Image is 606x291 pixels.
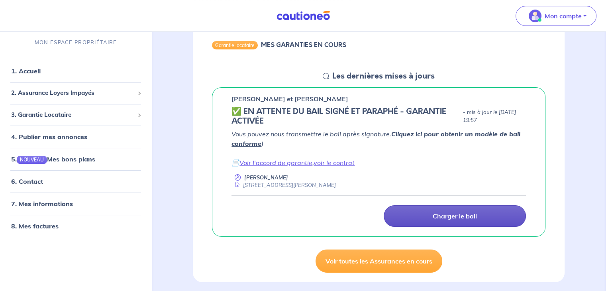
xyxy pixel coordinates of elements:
a: 4. Publier mes annonces [11,133,87,141]
a: Cliquez ici pour obtenir un modèle de bail conforme [231,130,520,147]
a: 5.NOUVEAUMes bons plans [11,155,95,163]
p: [PERSON_NAME] et [PERSON_NAME] [231,94,348,104]
a: 1. Accueil [11,67,41,75]
img: Cautioneo [273,11,333,21]
div: 7. Mes informations [3,196,148,212]
button: illu_account_valid_menu.svgMon compte [516,6,596,26]
a: 6. Contact [11,177,43,185]
div: state: CONTRACT-SIGNED, Context: IN-LANDLORD,IS-GL-CAUTION-IN-LANDLORD [231,107,526,126]
a: Voir l'accord de garantie [239,159,312,167]
a: 7. Mes informations [11,200,73,208]
div: 6. Contact [3,173,148,189]
span: 3. Garantie Locataire [11,110,134,120]
div: 5.NOUVEAUMes bons plans [3,151,148,167]
div: [STREET_ADDRESS][PERSON_NAME] [231,181,336,189]
em: 📄 , [231,159,355,167]
a: Voir toutes les Assurances en cours [316,250,442,273]
div: 8. Mes factures [3,218,148,234]
div: 3. Garantie Locataire [3,107,148,123]
a: voir le contrat [314,159,355,167]
div: 4. Publier mes annonces [3,129,148,145]
p: - mis à jour le [DATE] 19:57 [463,108,526,124]
a: 8. Mes factures [11,222,59,230]
h5: ✅️️️ EN ATTENTE DU BAIL SIGNÉ ET PARAPHÉ - GARANTIE ACTIVÉE [231,107,460,126]
span: 2. Assurance Loyers Impayés [11,88,134,98]
div: Garantie locataire [212,41,258,49]
h6: MES GARANTIES EN COURS [261,41,346,49]
div: 1. Accueil [3,63,148,79]
p: [PERSON_NAME] [244,174,288,181]
p: Charger le bail [433,212,477,220]
h5: Les dernières mises à jours [332,71,435,81]
p: Mon compte [545,11,582,21]
em: Vous pouvez nous transmettre le bail après signature. ) [231,130,520,147]
p: MON ESPACE PROPRIÉTAIRE [35,39,117,46]
img: illu_account_valid_menu.svg [529,10,541,22]
div: 2. Assurance Loyers Impayés [3,85,148,101]
a: Charger le bail [384,205,526,227]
